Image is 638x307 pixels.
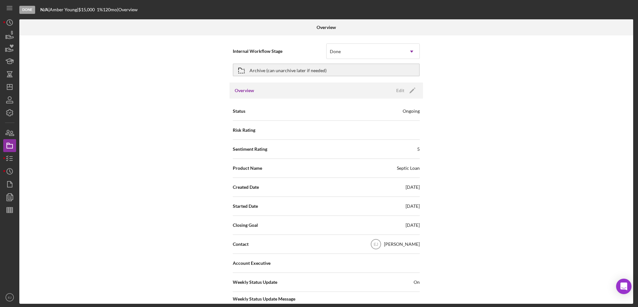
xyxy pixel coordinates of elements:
div: [PERSON_NAME] [384,241,420,247]
div: | [40,7,50,12]
div: Archive (can unarchive later if needed) [250,64,327,76]
button: Archive (can unarchive later if needed) [233,63,420,76]
span: Weekly Status Update [233,279,277,285]
span: Internal Workflow Stage [233,48,326,54]
span: Account Executive [233,260,270,266]
span: $15,000 [78,7,95,12]
span: Created Date [233,184,259,190]
span: Product Name [233,165,262,171]
div: [DATE] [406,222,420,228]
div: Septic Loan [397,165,420,171]
b: N/A [40,7,48,12]
div: [DATE] [406,184,420,190]
button: Edit [392,86,418,95]
span: Status [233,108,245,114]
div: Done [19,6,35,14]
span: On [414,279,420,285]
span: Started Date [233,203,258,209]
div: | Overview [117,7,138,12]
text: EJ [8,296,11,299]
span: Closing Goal [233,222,258,228]
div: [DATE] [406,203,420,209]
div: Ongoing [403,108,420,114]
div: 5 [417,146,420,152]
span: Contact [233,241,249,247]
text: EJ [374,242,378,247]
span: Sentiment Rating [233,146,267,152]
div: 120 mo [103,7,117,12]
b: Overview [317,25,336,30]
h3: Overview [235,87,254,94]
div: Amber Young | [50,7,78,12]
span: Weekly Status Update Message [233,296,420,302]
span: Risk Rating [233,127,255,133]
div: Done [330,49,341,54]
div: Edit [396,86,404,95]
div: Open Intercom Messenger [616,279,632,294]
div: 1 % [97,7,103,12]
button: EJ [3,291,16,304]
